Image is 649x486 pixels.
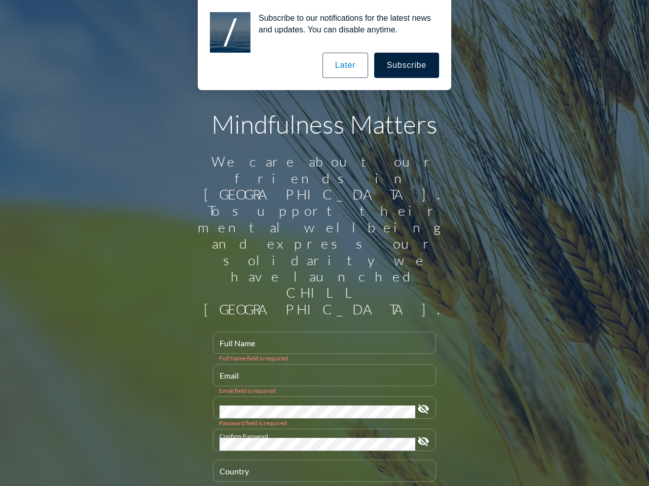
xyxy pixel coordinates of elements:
input: Confirm Password [220,438,415,451]
input: Full Name [220,341,429,353]
input: Email [220,373,429,386]
i: visibility_off [417,435,429,448]
div: Email field is required [219,387,430,394]
img: notification icon [210,12,250,53]
div: We care about our friends in [GEOGRAPHIC_DATA]. To support their mental wellbeing and express our... [193,153,456,317]
input: Password [220,406,415,418]
button: Subscribe [374,53,439,78]
div: Password field is required [219,419,430,427]
button: Later [322,53,368,78]
i: visibility_off [417,403,429,415]
div: Full Name field is required [219,354,430,362]
div: Subscribe to our notifications for the latest news and updates. You can disable anytime. [250,12,439,35]
input: Country [220,469,429,481]
h1: Mindfulness Matters [193,109,456,139]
